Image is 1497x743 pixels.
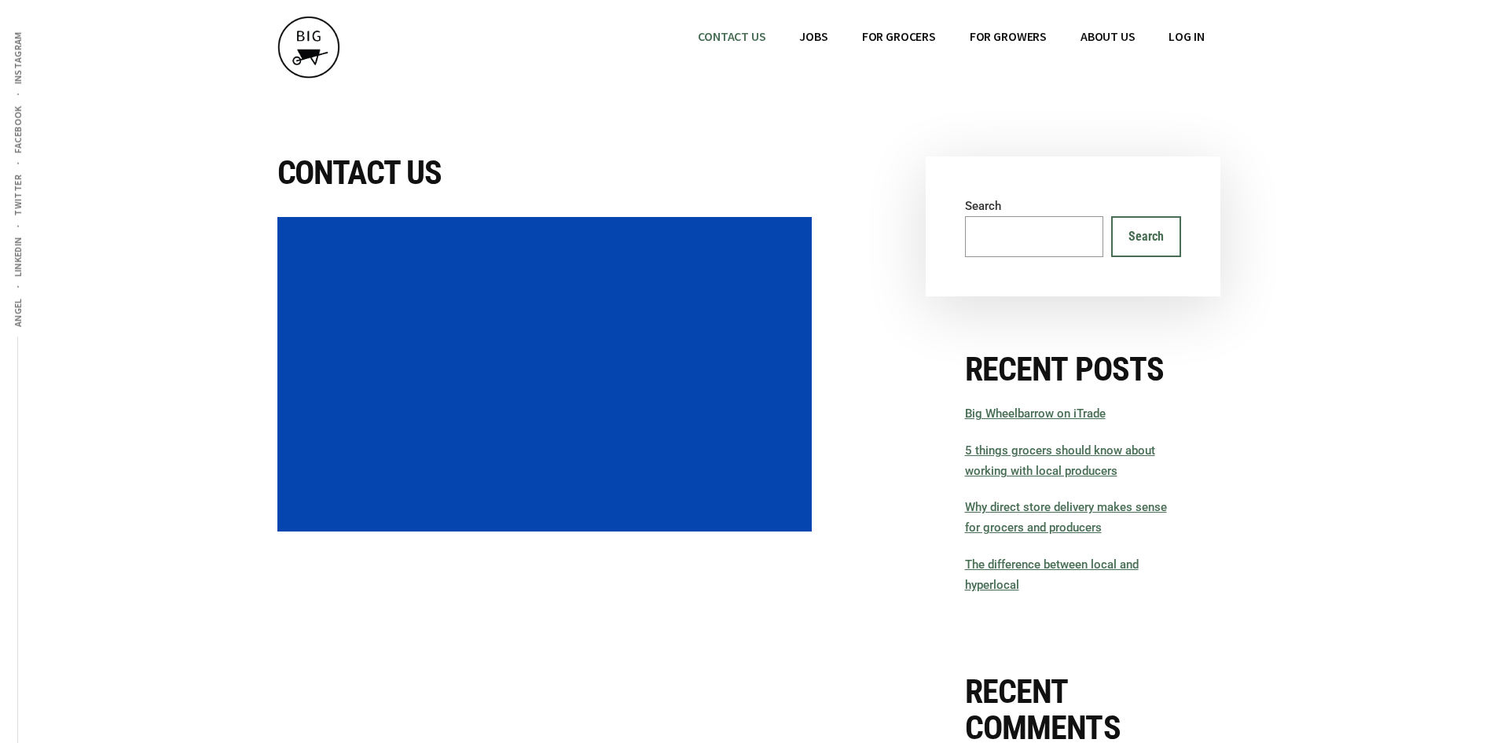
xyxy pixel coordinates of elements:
nav: Main [682,16,1220,57]
a: JOBS [783,16,843,57]
span: Instagram [12,31,24,84]
span: Log In [1169,28,1204,44]
span: FOR GROCERS [862,28,936,44]
span: Facebook [12,105,24,153]
span: CONTACT US [698,28,765,44]
h2: Recent Posts [965,351,1181,388]
label: Search [965,199,1001,213]
a: Facebook [9,96,26,163]
span: JOBS [799,28,827,44]
a: Log In [1153,16,1220,57]
a: The difference between local and hyperlocal [965,557,1139,592]
article: CONTACT US [277,156,812,532]
a: Instagram [9,22,26,94]
h1: CONTACT US [277,156,812,189]
a: CONTACT US [682,16,781,57]
button: Search [1111,216,1181,257]
span: Angel [12,298,24,327]
span: FOR GROWERS [970,28,1047,44]
span: LinkedIn [12,237,24,277]
a: Angel [9,289,26,337]
a: FOR GROWERS [954,16,1062,57]
a: LinkedIn [9,227,26,286]
a: Why direct store delivery makes sense for grocers and producers [965,500,1167,535]
span: ABOUT US [1081,28,1136,44]
a: 5 things grocers should know about working with local producers [965,443,1155,478]
span: Twitter [12,175,24,216]
a: Twitter [9,165,26,226]
a: FOR GROCERS [846,16,952,57]
img: BIG WHEELBARROW [277,16,340,79]
a: Big Wheelbarrow on iTrade [965,406,1106,421]
a: ABOUT US [1065,16,1151,57]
